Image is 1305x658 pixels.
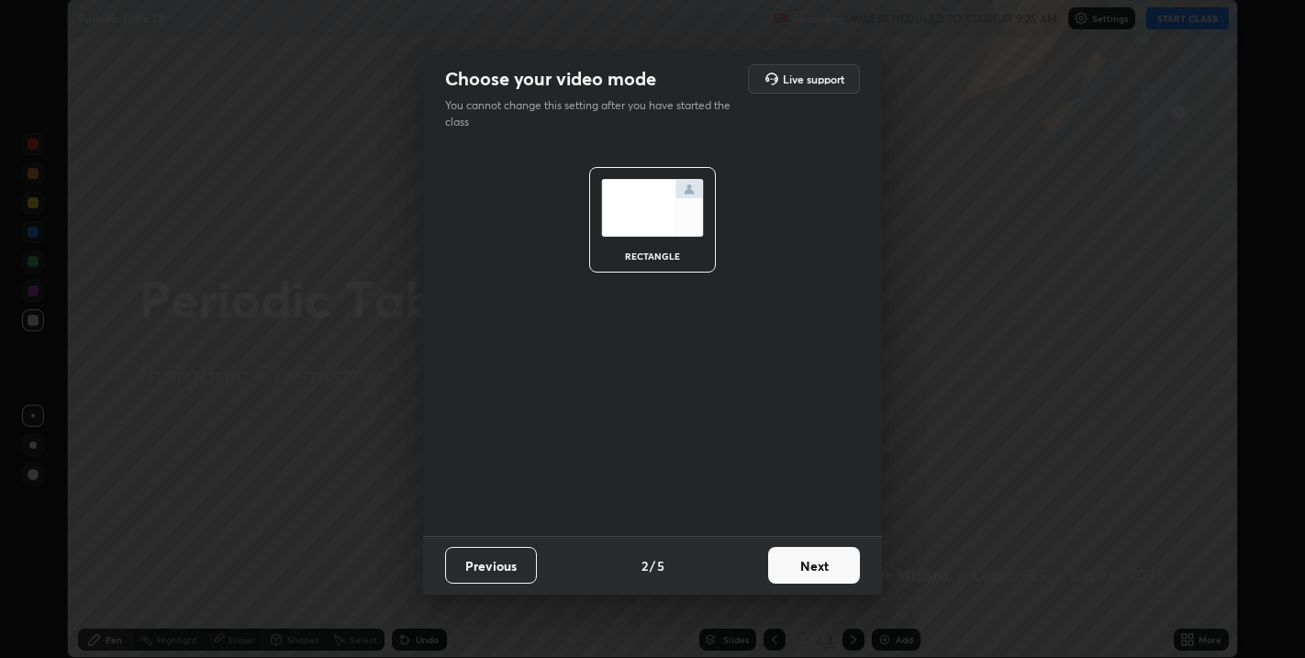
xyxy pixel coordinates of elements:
[445,97,742,130] p: You cannot change this setting after you have started the class
[616,251,689,261] div: rectangle
[641,556,648,575] h4: 2
[445,67,656,91] h2: Choose your video mode
[768,547,860,584] button: Next
[650,556,655,575] h4: /
[657,556,664,575] h4: 5
[601,179,704,237] img: normalScreenIcon.ae25ed63.svg
[783,73,844,84] h5: Live support
[445,547,537,584] button: Previous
